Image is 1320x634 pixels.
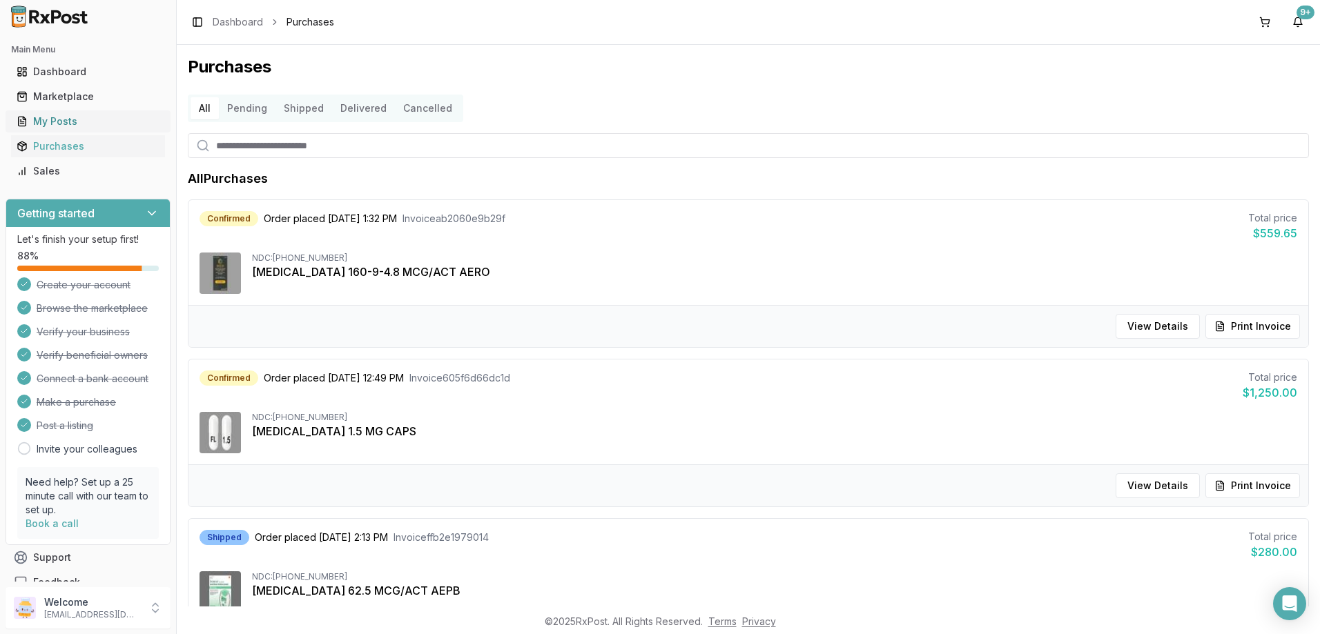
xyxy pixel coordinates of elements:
[188,56,1309,78] h1: Purchases
[14,597,36,619] img: User avatar
[6,6,94,28] img: RxPost Logo
[191,97,219,119] button: All
[26,475,151,517] p: Need help? Set up a 25 minute call with our team to set up.
[1205,314,1300,339] button: Print Invoice
[252,412,1297,423] div: NDC: [PHONE_NUMBER]
[1243,384,1297,401] div: $1,250.00
[1116,314,1200,339] button: View Details
[1116,473,1200,498] button: View Details
[17,205,95,221] h3: Getting started
[200,571,241,613] img: Incruse Ellipta 62.5 MCG/ACT AEPB
[33,575,80,589] span: Feedback
[394,531,489,544] span: Invoice ffb2e1979014
[1273,587,1306,620] div: Open Intercom Messenger
[264,212,397,226] span: Order placed [DATE] 1:32 PM
[708,615,737,627] a: Terms
[37,419,93,433] span: Post a listing
[1248,530,1297,544] div: Total price
[332,97,395,119] button: Delivered
[213,15,334,29] nav: breadcrumb
[287,15,334,29] span: Purchases
[6,570,171,595] button: Feedback
[252,264,1297,280] div: [MEDICAL_DATA] 160-9-4.8 MCG/ACT AERO
[6,135,171,157] button: Purchases
[6,61,171,83] button: Dashboard
[6,545,171,570] button: Support
[409,371,510,385] span: Invoice 605f6d66dc1d
[17,115,159,128] div: My Posts
[11,84,165,109] a: Marketplace
[11,134,165,159] a: Purchases
[200,211,258,226] div: Confirmed
[219,97,275,119] button: Pending
[11,109,165,134] a: My Posts
[1248,544,1297,560] div: $280.00
[11,59,165,84] a: Dashboard
[26,517,79,529] a: Book a call
[1205,473,1300,498] button: Print Invoice
[44,595,140,609] p: Welcome
[11,159,165,184] a: Sales
[1248,211,1297,225] div: Total price
[188,169,268,188] h1: All Purchases
[252,582,1297,599] div: [MEDICAL_DATA] 62.5 MCG/ACT AEPB
[37,301,148,315] span: Browse the marketplace
[1243,370,1297,384] div: Total price
[402,212,505,226] span: Invoice ab2060e9b29f
[17,164,159,178] div: Sales
[37,395,116,409] span: Make a purchase
[37,278,130,292] span: Create your account
[213,15,263,29] a: Dashboard
[17,90,159,103] div: Marketplace
[1297,6,1314,19] div: 9+
[255,531,388,544] span: Order placed [DATE] 2:13 PM
[44,609,140,620] p: [EMAIL_ADDRESS][DOMAIN_NAME]
[11,44,165,55] h2: Main Menu
[200,370,258,386] div: Confirmed
[17,249,39,263] span: 88 %
[1287,11,1309,33] button: 9+
[252,571,1297,582] div: NDC: [PHONE_NUMBER]
[200,252,241,294] img: Breztri Aerosphere 160-9-4.8 MCG/ACT AERO
[37,372,148,386] span: Connect a bank account
[37,442,137,456] a: Invite your colleagues
[264,371,404,385] span: Order placed [DATE] 12:49 PM
[252,423,1297,439] div: [MEDICAL_DATA] 1.5 MG CAPS
[742,615,776,627] a: Privacy
[275,97,332,119] button: Shipped
[37,325,130,339] span: Verify your business
[252,252,1297,264] div: NDC: [PHONE_NUMBER]
[200,412,241,453] img: Vraylar 1.5 MG CAPS
[17,65,159,79] div: Dashboard
[6,110,171,132] button: My Posts
[17,139,159,153] div: Purchases
[395,97,460,119] button: Cancelled
[6,160,171,182] button: Sales
[37,348,148,362] span: Verify beneficial owners
[1248,225,1297,241] div: $559.65
[6,86,171,108] button: Marketplace
[200,530,249,545] div: Shipped
[17,232,159,246] p: Let's finish your setup first!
